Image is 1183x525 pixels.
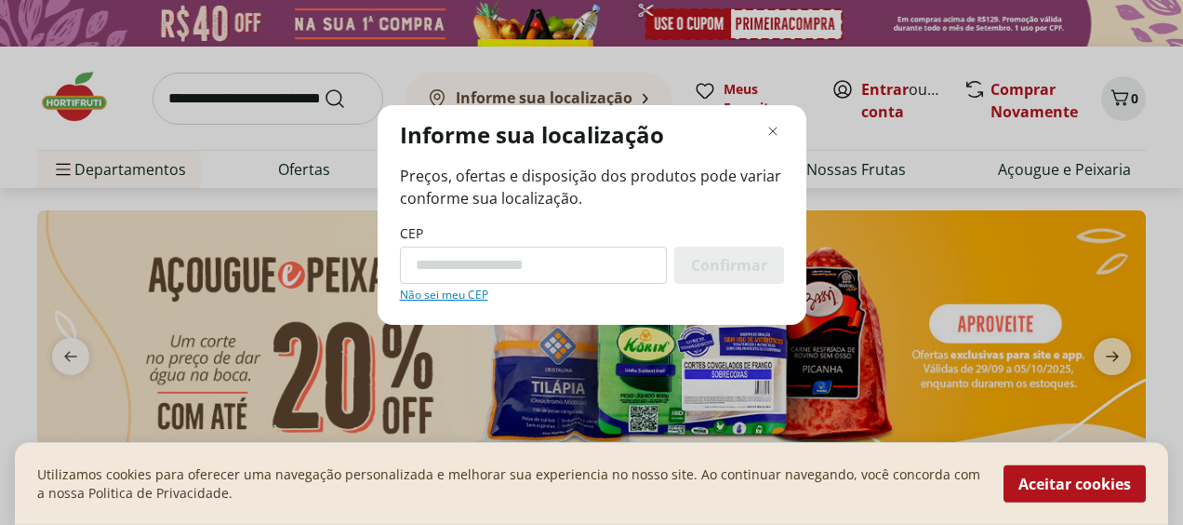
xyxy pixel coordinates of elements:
button: Confirmar [674,247,784,284]
label: CEP [400,224,423,243]
div: Modal de regionalização [378,105,806,325]
p: Utilizamos cookies para oferecer uma navegação personalizada e melhorar sua experiencia no nosso ... [37,465,981,503]
button: Fechar modal de regionalização [762,120,784,142]
p: Informe sua localização [400,120,664,150]
span: Preços, ofertas e disposição dos produtos pode variar conforme sua localização. [400,165,784,209]
button: Aceitar cookies [1004,465,1146,503]
a: Não sei meu CEP [400,288,488,303]
span: Confirmar [691,258,767,273]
